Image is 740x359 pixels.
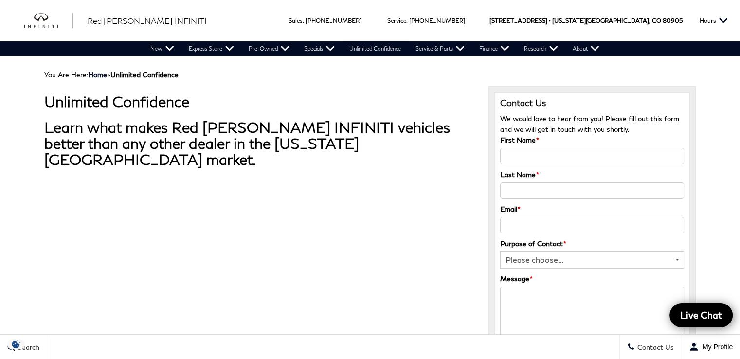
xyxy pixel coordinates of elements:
[517,41,565,56] a: Research
[44,71,696,79] div: Breadcrumbs
[44,188,317,341] iframe: YouTube video player
[181,41,241,56] a: Express Store
[635,343,674,351] span: Contact Us
[15,343,39,351] span: Search
[110,71,179,79] strong: Unlimited Confidence
[489,17,683,24] a: [STREET_ADDRESS] • [US_STATE][GEOGRAPHIC_DATA], CO 80905
[88,16,207,25] span: Red [PERSON_NAME] INFINITI
[303,17,304,24] span: :
[406,17,408,24] span: :
[44,93,474,109] h1: Unlimited Confidence
[500,273,533,284] label: Message
[500,135,539,145] label: First Name
[500,169,539,180] label: Last Name
[44,118,450,168] strong: Learn what makes Red [PERSON_NAME] INFINITI vehicles better than any other dealer in the [US_STAT...
[409,17,465,24] a: [PHONE_NUMBER]
[342,41,408,56] a: Unlimited Confidence
[565,41,607,56] a: About
[675,309,727,321] span: Live Chat
[289,17,303,24] span: Sales
[88,71,107,79] a: Home
[387,17,406,24] span: Service
[5,339,27,349] img: Opt-Out Icon
[669,303,733,327] a: Live Chat
[500,204,521,215] label: Email
[88,71,179,79] span: >
[500,238,566,249] label: Purpose of Contact
[143,41,181,56] a: New
[699,343,733,351] span: My Profile
[472,41,517,56] a: Finance
[408,41,472,56] a: Service & Parts
[297,41,342,56] a: Specials
[241,41,297,56] a: Pre-Owned
[500,114,679,133] span: We would love to hear from you! Please fill out this form and we will get in touch with you shortly.
[24,13,73,29] img: INFINITI
[88,15,207,27] a: Red [PERSON_NAME] INFINITI
[44,71,179,79] span: You Are Here:
[143,41,607,56] nav: Main Navigation
[5,339,27,349] section: Click to Open Cookie Consent Modal
[682,335,740,359] button: Open user profile menu
[306,17,361,24] a: [PHONE_NUMBER]
[24,13,73,29] a: infiniti
[500,98,684,108] h3: Contact Us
